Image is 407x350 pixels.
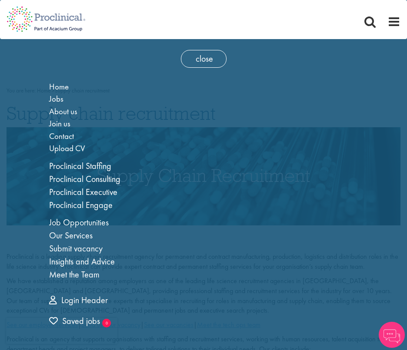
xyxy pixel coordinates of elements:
[49,315,100,327] a: 0 jobs in shortlist
[49,269,100,280] a: Meet the Team
[49,93,63,104] a: Jobs
[49,143,85,154] a: Upload CV
[49,256,115,267] a: Insights and Advice
[49,106,77,117] a: About us
[49,294,108,306] a: Login Header
[181,50,227,68] span: close
[49,118,70,129] a: Join us
[49,243,103,254] a: Submit vacancy
[49,230,93,241] a: Our Services
[49,199,113,211] a: Proclinical Engage
[49,186,117,198] a: Proclinical Executive
[379,322,405,348] img: Chatbot
[49,217,109,228] a: Job Opportunities
[49,160,111,172] a: Proclinical Staffing
[49,81,69,92] a: Home
[102,319,111,327] sub: 0
[49,315,100,327] span: Saved jobs
[49,173,120,185] a: Proclinical Consulting
[49,131,74,142] a: Contact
